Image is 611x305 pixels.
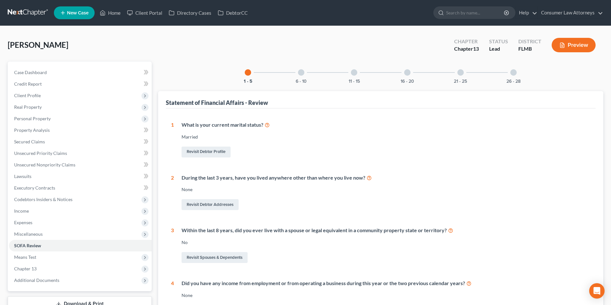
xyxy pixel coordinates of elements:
[182,227,590,234] div: Within the last 8 years, did you ever live with a spouse or legal equivalent in a community prope...
[489,38,508,45] div: Status
[182,121,590,129] div: What is your current marital status?
[14,277,59,283] span: Additional Documents
[171,121,174,159] div: 1
[516,7,537,19] a: Help
[14,243,41,248] span: SOFA Review
[9,182,152,194] a: Executory Contracts
[14,208,29,214] span: Income
[9,240,152,251] a: SOFA Review
[14,150,67,156] span: Unsecured Priority Claims
[14,139,45,144] span: Secured Claims
[454,38,479,45] div: Chapter
[14,174,31,179] span: Lawsuits
[14,104,42,110] span: Real Property
[97,7,124,19] a: Home
[518,45,541,53] div: FLMB
[589,283,605,299] div: Open Intercom Messenger
[9,67,152,78] a: Case Dashboard
[244,79,252,84] button: 1 - 5
[9,148,152,159] a: Unsecured Priority Claims
[182,239,590,246] div: No
[14,231,43,237] span: Miscellaneous
[506,79,521,84] button: 26 - 28
[14,81,42,87] span: Credit Report
[182,174,590,182] div: During the last 3 years, have you lived anywhere other than where you live now?
[401,79,414,84] button: 16 - 20
[489,45,508,53] div: Lead
[165,7,215,19] a: Directory Cases
[8,40,68,49] span: [PERSON_NAME]
[14,197,72,202] span: Codebtors Insiders & Notices
[14,266,37,271] span: Chapter 13
[552,38,596,52] button: Preview
[446,7,505,19] input: Search by name...
[215,7,251,19] a: DebtorCC
[454,79,467,84] button: 21 - 25
[296,79,307,84] button: 6 - 10
[182,186,590,193] div: None
[124,7,165,19] a: Client Portal
[182,199,239,210] a: Revisit Debtor Addresses
[182,292,590,299] div: None
[182,280,590,287] div: Did you have any income from employment or from operating a business during this year or the two ...
[14,254,36,260] span: Means Test
[14,127,50,133] span: Property Analysis
[518,38,541,45] div: District
[182,252,248,263] a: Revisit Spouses & Dependents
[538,7,603,19] a: Consumer Law Attorneys
[182,147,231,157] a: Revisit Debtor Profile
[14,185,55,191] span: Executory Contracts
[9,136,152,148] a: Secured Claims
[166,99,268,106] div: Statement of Financial Affairs - Review
[9,78,152,90] a: Credit Report
[9,159,152,171] a: Unsecured Nonpriority Claims
[454,45,479,53] div: Chapter
[349,79,360,84] button: 11 - 15
[9,171,152,182] a: Lawsuits
[182,134,590,140] div: Married
[67,11,89,15] span: New Case
[14,93,41,98] span: Client Profile
[14,162,75,167] span: Unsecured Nonpriority Claims
[473,46,479,52] span: 13
[171,227,174,264] div: 3
[14,220,32,225] span: Expenses
[171,174,174,212] div: 2
[9,124,152,136] a: Property Analysis
[14,116,51,121] span: Personal Property
[14,70,47,75] span: Case Dashboard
